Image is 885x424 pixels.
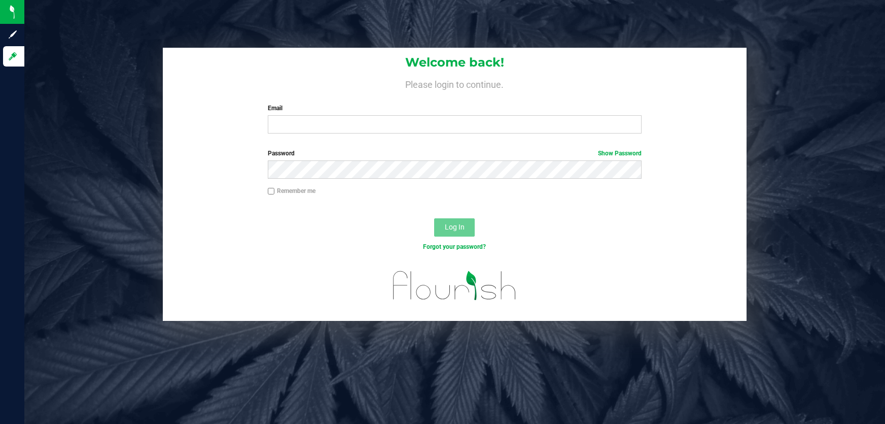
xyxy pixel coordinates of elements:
[268,188,275,195] input: Remember me
[268,186,315,195] label: Remember me
[268,150,295,157] span: Password
[163,56,747,69] h1: Welcome back!
[8,29,18,40] inline-svg: Sign up
[423,243,486,250] a: Forgot your password?
[382,262,528,309] img: flourish_logo.svg
[8,51,18,61] inline-svg: Log in
[163,77,747,89] h4: Please login to continue.
[445,223,465,231] span: Log In
[598,150,642,157] a: Show Password
[434,218,475,237] button: Log In
[268,104,642,113] label: Email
